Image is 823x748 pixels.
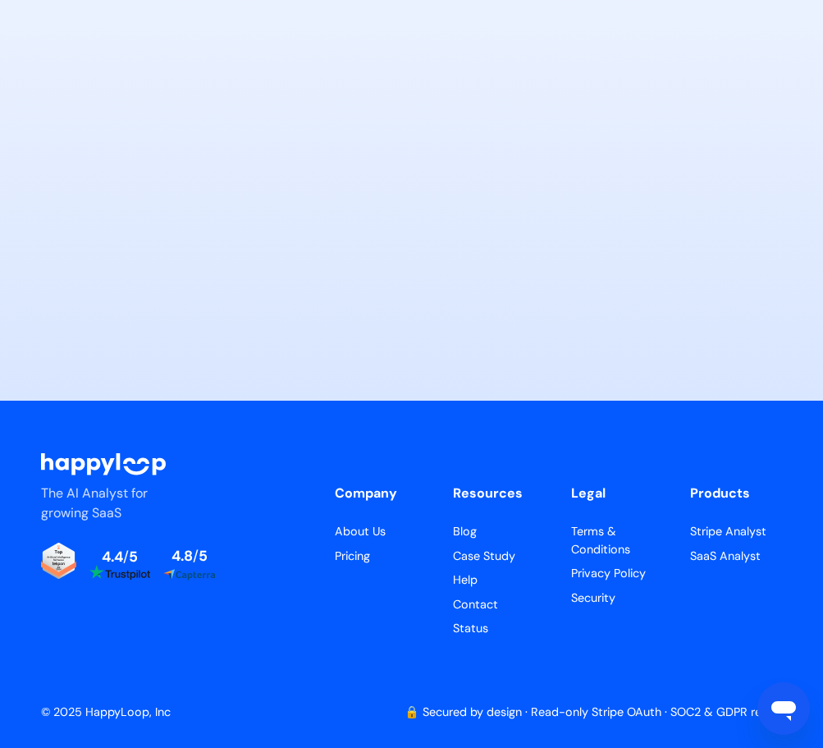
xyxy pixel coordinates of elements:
[89,550,150,580] a: Read reviews about HappyLoop on Trustpilot
[405,704,782,719] a: 🔒 Secured by design · Read-only Stripe OAuth · SOC2 & GDPR ready
[453,620,545,638] a: HappyLoop's Status
[102,550,138,565] div: 4.4 5
[690,548,782,566] a: HappyLoop's Privacy Policy
[335,548,427,566] a: View HappyLoop pricing plans
[690,484,782,503] div: Products
[41,543,76,587] a: Read reviews about HappyLoop on Tekpon
[193,547,199,565] span: /
[453,484,545,503] div: Resources
[571,590,663,608] a: HappyLoop's Security Page
[571,523,663,558] a: HappyLoop's Terms & Conditions
[453,548,545,566] a: Read HappyLoop case studies
[453,523,545,541] a: Read HappyLoop case studies
[757,682,810,735] iframe: Button to launch messaging window
[453,571,545,590] a: Get help with HappyLoop
[335,523,427,541] a: Learn more about HappyLoop
[163,549,216,581] a: Read reviews about HappyLoop on Capterra
[171,549,208,564] div: 4.8 5
[41,704,171,722] div: © 2025 HappyLoop, Inc
[571,565,663,583] a: HappyLoop's Privacy Policy
[453,596,545,614] a: Contact HappyLoop support
[123,548,129,566] span: /
[335,484,427,503] div: Company
[41,484,176,523] p: The AI Analyst for growing SaaS
[690,523,782,541] a: HappyLoop's Terms & Conditions
[571,484,663,503] div: Legal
